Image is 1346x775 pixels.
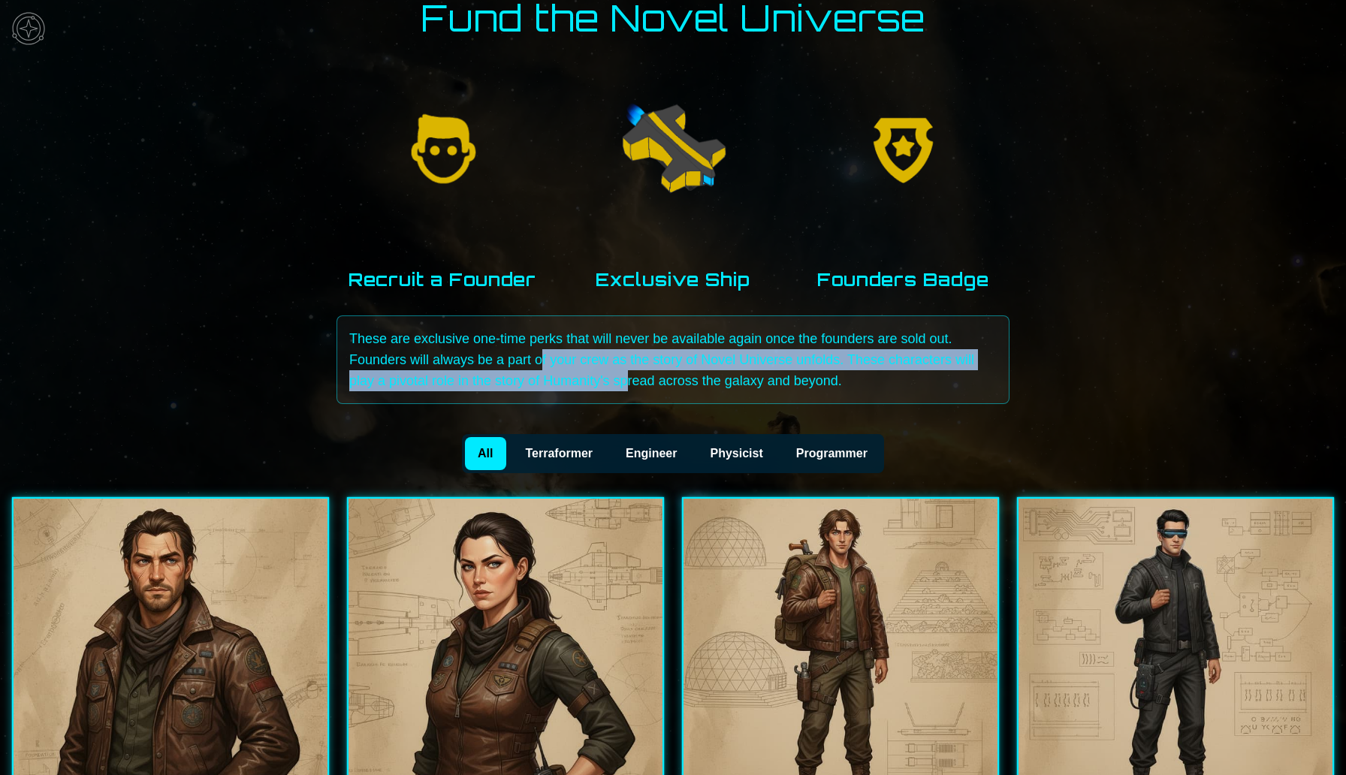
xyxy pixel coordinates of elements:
[697,437,777,470] button: Physicist
[869,116,937,185] img: Founders Badge
[783,437,881,470] button: Programmer
[596,267,750,291] h3: Exclusive Ship
[512,437,607,470] button: Terraformer
[349,328,997,391] p: These are exclusive one-time perks that will never be available again once the founders are sold ...
[615,101,732,201] img: Founder Ship
[6,6,51,51] img: menu
[397,104,489,197] img: Important Character
[349,267,536,291] h3: Recruit a Founder
[612,437,690,470] button: Engineer
[817,267,989,291] h3: Founders Badge
[465,437,506,470] button: All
